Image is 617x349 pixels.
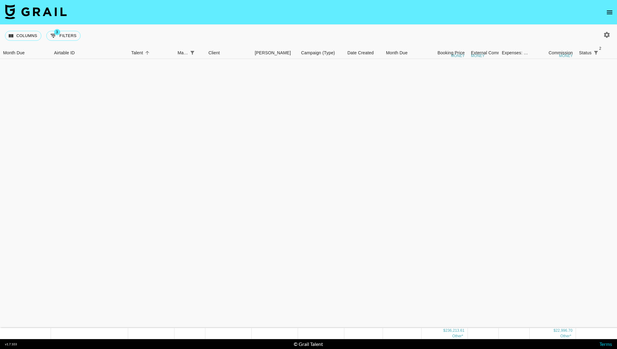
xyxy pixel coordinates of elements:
[188,48,197,57] button: Show filters
[471,54,485,58] div: money
[128,47,174,59] div: Talent
[46,31,81,41] button: Show filters
[188,48,197,57] div: 1 active filter
[5,342,17,346] div: v 1.7.103
[592,48,600,57] button: Show filters
[560,334,571,338] span: € 156.20, CA$ 5,055.02
[54,29,60,35] span: 3
[499,47,530,59] div: Expenses: Remove Commission?
[471,47,513,59] div: External Commission
[347,47,374,59] div: Date Created
[178,47,188,59] div: Manager
[445,328,464,333] div: 236,213.61
[597,45,603,52] span: 2
[451,54,465,58] div: money
[592,48,600,57] div: 2 active filters
[51,47,128,59] div: Airtable ID
[5,4,67,19] img: Grail Talent
[438,47,465,59] div: Booking Price
[452,334,463,338] span: € 1,600.00, CA$ 51,797.46
[600,48,609,57] button: Sort
[174,47,205,59] div: Manager
[255,47,291,59] div: [PERSON_NAME]
[383,47,422,59] div: Month Due
[301,47,335,59] div: Campaign (Type)
[197,48,205,57] button: Sort
[548,47,573,59] div: Commission
[54,47,75,59] div: Airtable ID
[143,48,152,57] button: Sort
[502,47,528,59] div: Expenses: Remove Commission?
[556,328,573,333] div: 22,996.70
[3,47,25,59] div: Month Due
[386,47,408,59] div: Month Due
[208,47,220,59] div: Client
[344,47,383,59] div: Date Created
[298,47,344,59] div: Campaign (Type)
[205,47,252,59] div: Client
[553,328,556,333] div: $
[599,341,612,347] a: Terms
[559,54,573,58] div: money
[603,6,616,19] button: open drawer
[131,47,143,59] div: Talent
[443,328,446,333] div: $
[294,341,323,347] div: © Grail Talent
[579,47,592,59] div: Status
[5,31,41,41] button: Select columns
[252,47,298,59] div: Booker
